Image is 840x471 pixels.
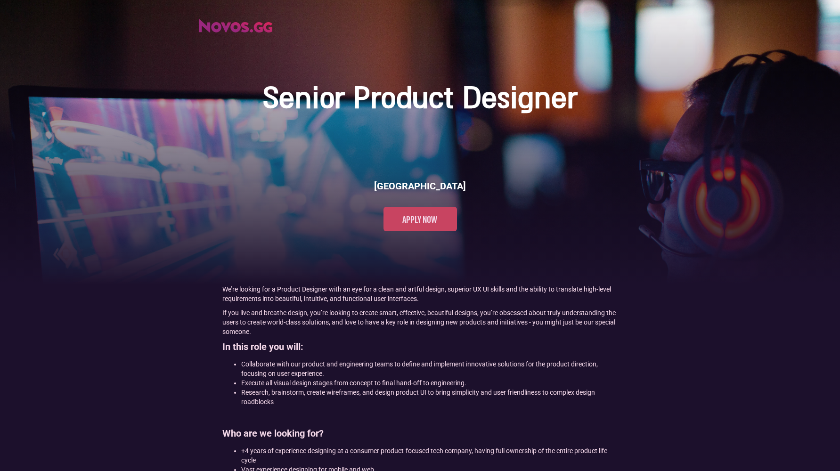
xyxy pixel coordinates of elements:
a: Apply now [383,207,457,231]
h1: Senior Product Designer [263,81,577,118]
p: We’re looking for a Product Designer with an eye for a clean and artful design, superior UX UI sk... [222,284,618,303]
p: If you live and breathe design, you’re looking to create smart, effective, beautiful designs, you... [222,308,618,336]
li: Collaborate with our product and engineering teams to define and implement innovative solutions f... [241,359,618,378]
h6: [GEOGRAPHIC_DATA] [374,179,466,193]
strong: In this role you will: [222,341,303,352]
li: +4 years of experience designing at a consumer product-focused tech company, having full ownershi... [241,446,618,465]
li: Research, brainstorm, create wireframes, and design product UI to bring simplicity and user frien... [241,388,618,406]
li: Execute all visual design stages from concept to final hand-off to engineering. [241,378,618,388]
strong: Who are we looking for? [222,428,324,439]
